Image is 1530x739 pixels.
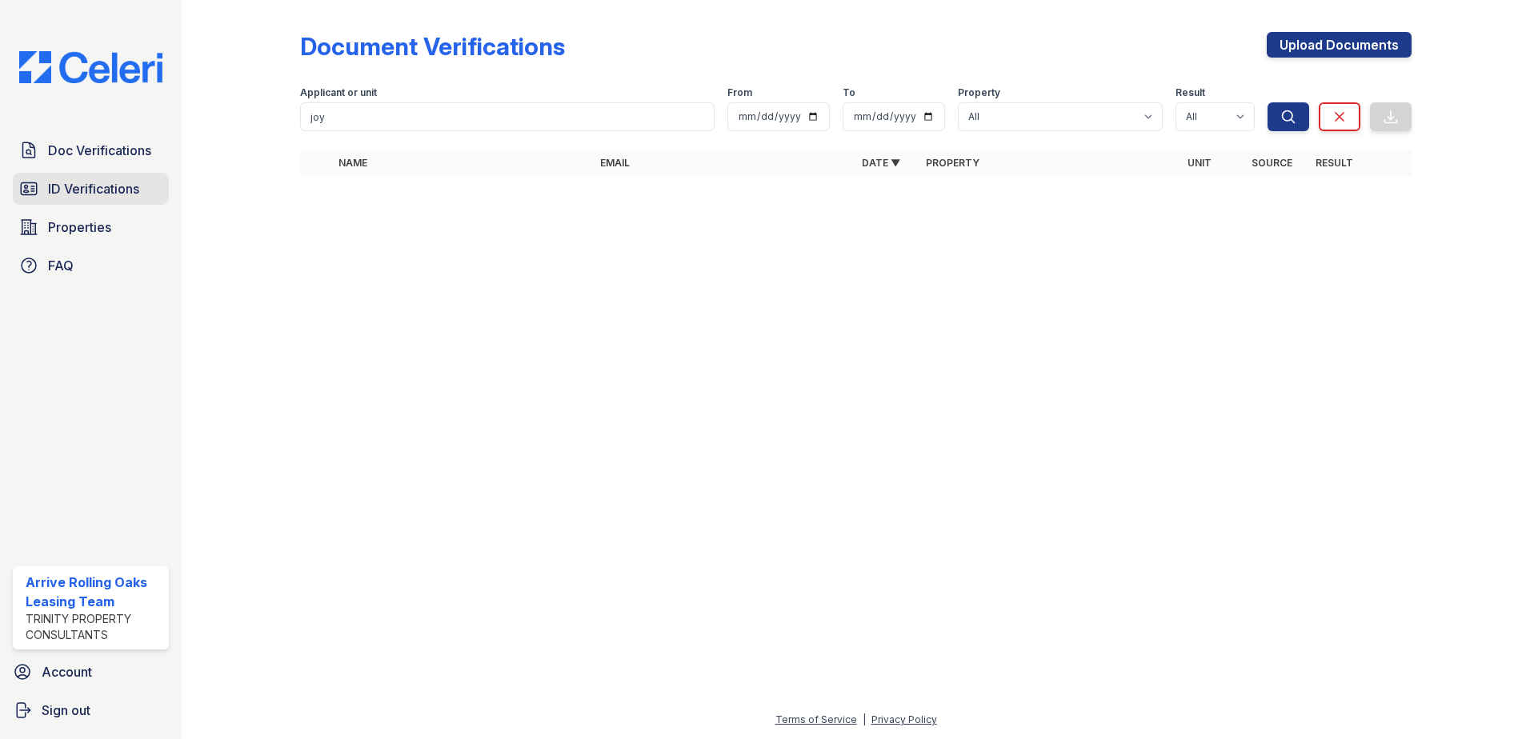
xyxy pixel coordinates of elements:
[843,86,855,99] label: To
[775,713,857,725] a: Terms of Service
[958,86,1000,99] label: Property
[6,694,175,726] a: Sign out
[42,701,90,720] span: Sign out
[6,656,175,688] a: Account
[42,662,92,681] span: Account
[13,134,169,166] a: Doc Verifications
[6,51,175,83] img: CE_Logo_Blue-a8612792a0a2168367f1c8372b55b34899dd931a85d93a1a3d3e32e68fde9ad4.png
[48,141,151,160] span: Doc Verifications
[13,250,169,282] a: FAQ
[1316,157,1353,169] a: Result
[871,713,937,725] a: Privacy Policy
[1188,157,1212,169] a: Unit
[13,173,169,205] a: ID Verifications
[926,157,979,169] a: Property
[600,157,630,169] a: Email
[48,218,111,237] span: Properties
[727,86,752,99] label: From
[863,713,866,725] div: |
[26,573,162,611] div: Arrive Rolling Oaks Leasing Team
[300,86,377,99] label: Applicant or unit
[26,611,162,643] div: Trinity Property Consultants
[300,102,715,131] input: Search by name, email, or unit number
[48,256,74,275] span: FAQ
[862,157,900,169] a: Date ▼
[1176,86,1205,99] label: Result
[1267,32,1412,58] a: Upload Documents
[1252,157,1292,169] a: Source
[13,211,169,243] a: Properties
[48,179,139,198] span: ID Verifications
[300,32,565,61] div: Document Verifications
[338,157,367,169] a: Name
